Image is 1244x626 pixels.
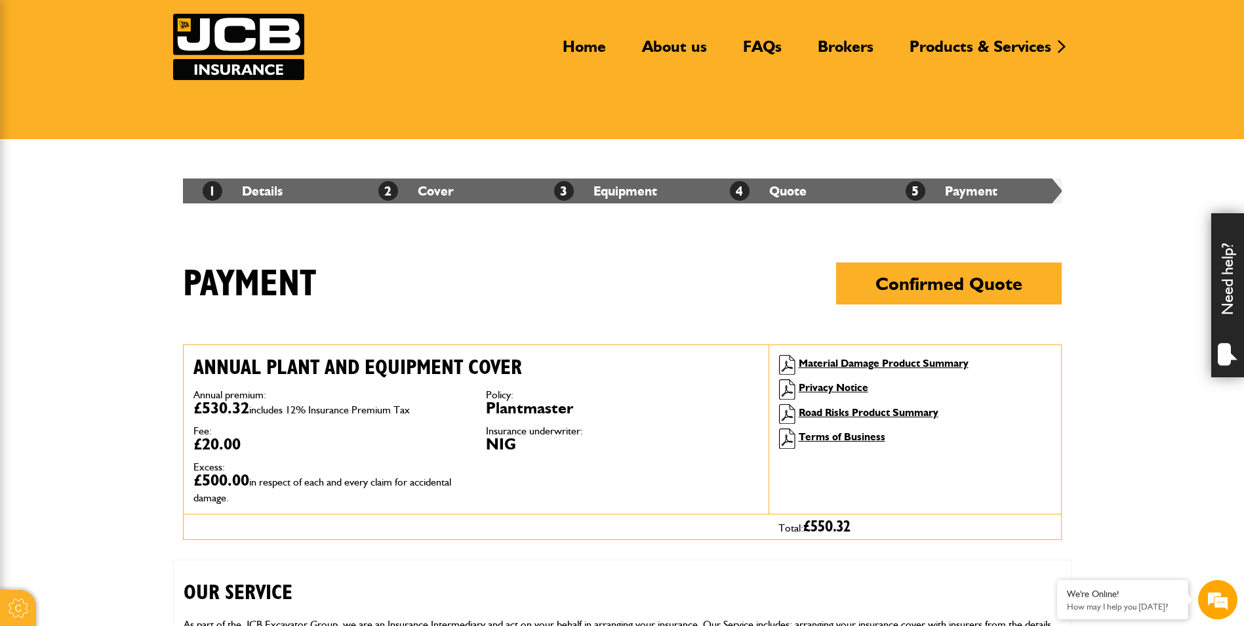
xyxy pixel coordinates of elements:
dd: Plantmaster [486,400,759,416]
span: 3 [554,181,574,201]
a: Privacy Notice [799,381,868,394]
span: 550.32 [811,519,851,535]
dt: Policy: [486,390,759,400]
a: Home [553,37,616,67]
em: Start Chat [178,404,238,422]
div: Chat with us now [68,73,220,91]
div: Total: [769,514,1061,539]
input: Enter your email address [17,160,239,189]
a: 2Cover [378,183,454,199]
img: JCB Insurance Services logo [173,14,304,80]
span: £ [803,519,851,535]
span: includes 12% Insurance Premium Tax [249,404,410,416]
div: Need help? [1211,213,1244,377]
dd: £530.32 [193,400,466,416]
li: Payment [886,178,1062,203]
h2: OUR SERVICE [184,560,1061,605]
a: Products & Services [900,37,1061,67]
textarea: Type your message and hit 'Enter' [17,238,239,393]
div: We're Online! [1067,589,1178,600]
a: 1Details [203,183,283,199]
a: Material Damage Product Summary [799,357,969,369]
a: Road Risks Product Summary [799,406,938,419]
span: 4 [730,181,750,201]
img: d_20077148190_company_1631870298795_20077148190 [22,73,55,91]
h1: Payment [183,262,1062,324]
a: JCB Insurance Services [173,14,304,80]
dt: Annual premium: [193,390,466,400]
h2: Annual plant and equipment cover [193,355,759,380]
dt: Insurance underwriter: [486,426,759,436]
div: Minimize live chat window [215,7,247,38]
a: About us [632,37,717,67]
a: 4Quote [730,183,807,199]
a: Brokers [808,37,883,67]
span: 2 [378,181,398,201]
span: in respect of each and every claim for accidental damage. [193,476,451,504]
dt: Excess: [193,462,466,472]
span: 5 [906,181,925,201]
a: 3Equipment [554,183,657,199]
dd: £500.00 [193,472,466,504]
dd: £20.00 [193,436,466,452]
a: FAQs [733,37,792,67]
a: Terms of Business [799,430,885,443]
input: Enter your last name [17,121,239,150]
dd: NIG [486,436,759,452]
button: Confirmed Quote [836,262,1062,304]
p: How may I help you today? [1067,602,1178,612]
span: 1 [203,181,222,201]
input: Enter your phone number [17,199,239,228]
dt: Fee: [193,426,466,436]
